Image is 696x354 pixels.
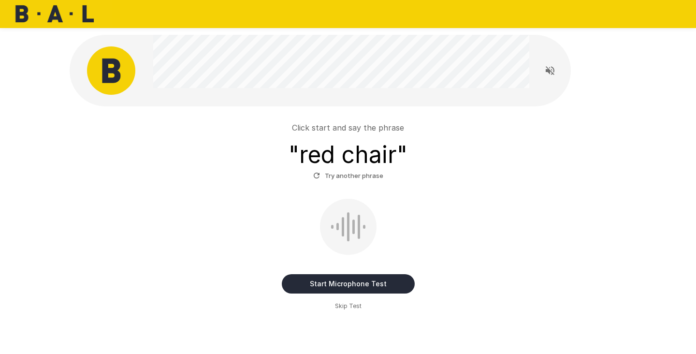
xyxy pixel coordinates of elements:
[292,122,404,133] p: Click start and say the phrase
[335,301,362,311] span: Skip Test
[311,168,386,183] button: Try another phrase
[282,274,415,294] button: Start Microphone Test
[87,46,135,95] img: bal_avatar.png
[289,141,407,168] h3: " red chair "
[540,61,560,80] button: Read questions aloud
